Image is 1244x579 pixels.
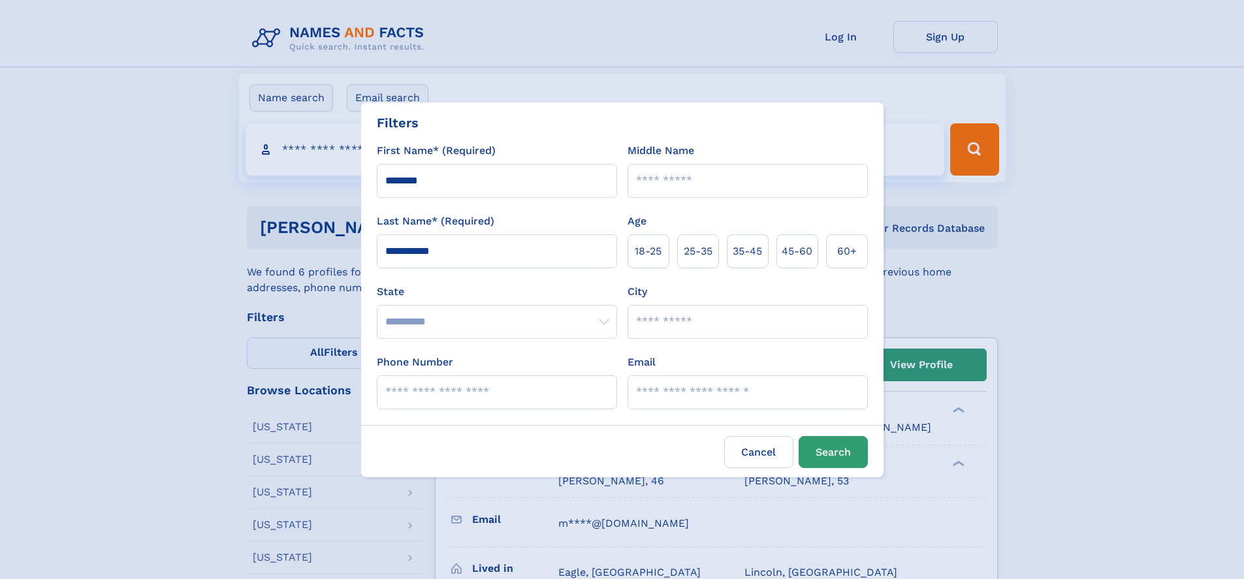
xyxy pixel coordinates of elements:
[724,436,793,468] label: Cancel
[684,243,712,259] span: 25‑35
[799,436,868,468] button: Search
[837,243,857,259] span: 60+
[628,354,656,370] label: Email
[377,213,494,229] label: Last Name* (Required)
[782,243,812,259] span: 45‑60
[377,284,617,300] label: State
[377,143,496,159] label: First Name* (Required)
[628,284,647,300] label: City
[628,213,646,229] label: Age
[377,354,453,370] label: Phone Number
[635,243,662,259] span: 18‑25
[628,143,694,159] label: Middle Name
[733,243,762,259] span: 35‑45
[377,113,419,133] div: Filters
